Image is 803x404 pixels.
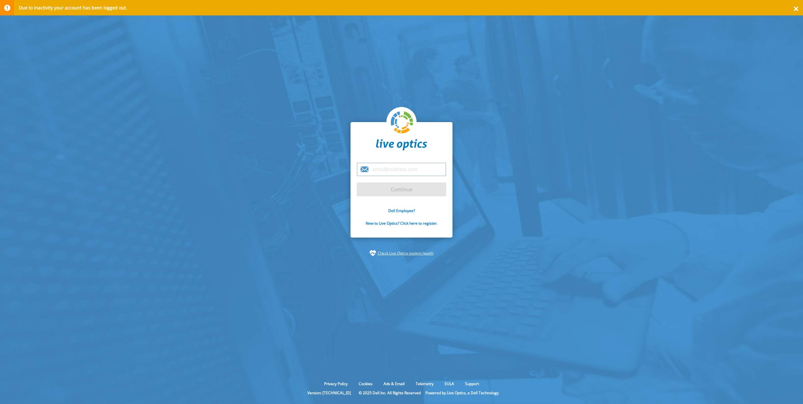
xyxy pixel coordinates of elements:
[411,381,438,386] a: Telemetry
[376,139,427,150] img: liveoptics-word.svg
[366,221,438,226] a: New to Live Optics? Click here to register.
[388,208,415,213] a: Dell Employee?
[357,163,446,176] input: email@address.com
[356,390,424,396] li: © 2025 Dell Inc. All Rights Reserved
[391,111,413,134] img: liveoptics-logo.svg
[354,381,377,386] a: Cookies
[319,381,352,386] a: Privacy Policy
[460,381,484,386] a: Support
[378,250,434,256] a: Check Live Optics system health
[304,390,354,396] li: Version: [TECHNICAL_ID]
[370,250,376,256] img: status-check-icon.svg
[425,390,499,396] li: Powered by Live Optics, a Dell Technology
[440,381,459,386] a: EULA
[379,381,409,386] a: Ads & Email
